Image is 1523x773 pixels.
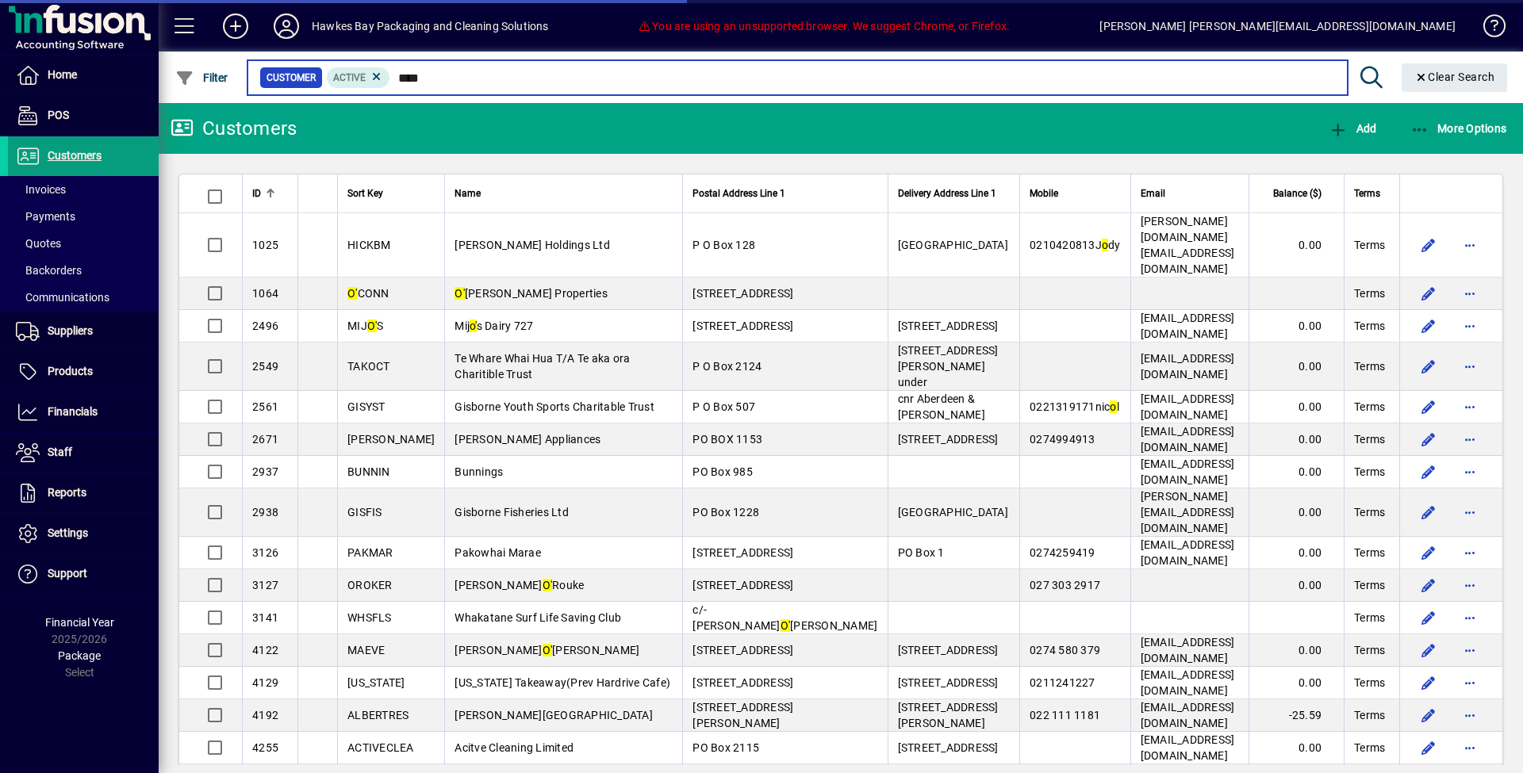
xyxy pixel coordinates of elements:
span: [STREET_ADDRESS] [898,741,999,754]
td: 0.00 [1249,213,1344,277]
span: [EMAIL_ADDRESS][DOMAIN_NAME] [1141,392,1235,421]
button: Edit [1416,572,1441,598]
span: Financials [48,405,98,418]
em: O' [367,320,378,332]
mat-chip: Activation Status: Active [327,67,390,88]
td: 0.00 [1249,537,1344,569]
div: ID [252,185,288,202]
span: [STREET_ADDRESS] [692,676,793,689]
button: Edit [1416,499,1441,525]
em: O' [543,579,553,591]
button: Edit [1416,459,1441,484]
button: More options [1457,735,1483,760]
span: WHSFLS [347,611,392,624]
em: O' [347,287,358,300]
span: [PERSON_NAME] Properties [455,287,608,300]
span: MAEVE [347,644,385,656]
span: Terms [1354,237,1385,253]
span: [PERSON_NAME] Appliances [455,433,600,446]
span: ACTIVECLEA [347,741,414,754]
div: Hawkes Bay Packaging and Cleaning Solutions [312,13,549,39]
span: GISYST [347,400,386,413]
span: POS [48,109,69,121]
a: Staff [8,433,159,473]
span: Terms [1354,577,1385,593]
span: PO Box 2115 [692,741,759,754]
span: Invoices [16,183,66,196]
button: Edit [1416,394,1441,419]
td: 0.00 [1249,488,1344,537]
span: Acitve Cleaning Limited [455,741,574,754]
em: o [1110,400,1116,413]
span: Balance ($) [1273,185,1322,202]
span: Terms [1354,545,1385,561]
span: Reports [48,486,86,499]
span: P O Box 128 [692,239,755,251]
span: [STREET_ADDRESS] [898,644,999,656]
span: [STREET_ADDRESS] [898,320,999,332]
button: Add [1325,114,1380,143]
div: Email [1141,185,1239,202]
span: You are using an unsupported browser. We suggest Chrome, or Firefox. [639,20,1010,33]
span: Add [1329,122,1376,135]
span: [US_STATE] [347,676,405,689]
button: More options [1457,499,1483,525]
span: Quotes [16,237,61,250]
button: Edit [1416,540,1441,565]
span: Te Whare Whai Hua T/A Te aka ora Charitible Trust [455,352,630,381]
span: Terms [1354,610,1385,626]
span: Terms [1354,285,1385,301]
span: Bunnings [455,465,503,478]
span: [STREET_ADDRESS] [692,320,793,332]
span: Filter [175,71,228,84]
td: -25.59 [1249,699,1344,732]
td: 0.00 [1249,342,1344,391]
a: Products [8,352,159,392]
span: [EMAIL_ADDRESS][DOMAIN_NAME] [1141,312,1235,340]
span: Suppliers [48,324,93,337]
span: Customers [48,149,102,162]
span: Home [48,68,77,81]
button: More options [1457,540,1483,565]
td: 0.00 [1249,456,1344,488]
span: 0274 580 379 [1030,644,1100,656]
span: [PERSON_NAME][DOMAIN_NAME][EMAIL_ADDRESS][DOMAIN_NAME] [1141,215,1235,275]
td: 0.00 [1249,423,1344,456]
span: PO Box 1 [898,546,945,559]
span: 0221319171nic l [1030,400,1119,413]
span: [GEOGRAPHIC_DATA] [898,506,1008,519]
button: More options [1457,670,1483,695]
span: Mobile [1030,185,1058,202]
a: Financials [8,392,159,432]
span: ID [252,185,261,202]
span: 3126 [252,546,278,559]
span: [GEOGRAPHIC_DATA] [898,239,1008,251]
span: [EMAIL_ADDRESS][DOMAIN_NAME] [1141,701,1235,729]
span: PO Box 985 [692,465,753,478]
span: Terms [1354,504,1385,520]
span: BUNNIN [347,465,390,478]
a: Invoices [8,176,159,203]
span: 1064 [252,287,278,300]
span: PO BOX 1153 [692,433,762,446]
span: CONN [347,287,389,300]
button: More options [1457,605,1483,630]
span: OROKER [347,579,393,591]
em: o [1102,239,1108,251]
em: o' [470,320,477,332]
span: Terms [1354,675,1385,691]
span: cnr Aberdeen & [PERSON_NAME] [898,392,985,421]
button: Filter [171,63,232,92]
td: 0.00 [1249,667,1344,699]
span: Payments [16,210,75,223]
span: [EMAIL_ADDRESS][DOMAIN_NAME] [1141,733,1235,762]
span: PAKMAR [347,546,393,559]
span: Sort Key [347,185,383,202]
span: Terms [1354,707,1385,723]
div: Customers [171,116,297,141]
span: [STREET_ADDRESS] [692,287,793,300]
span: Terms [1354,431,1385,447]
span: [STREET_ADDRESS][PERSON_NAME] [898,701,999,729]
span: Backorders [16,264,82,277]
span: Settings [48,526,88,539]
